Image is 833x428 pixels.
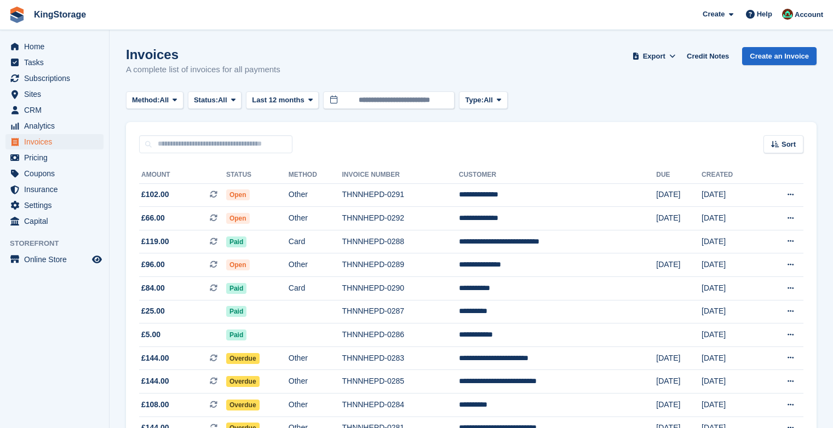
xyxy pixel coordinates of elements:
span: Home [24,39,90,54]
span: Insurance [24,182,90,197]
a: menu [5,213,104,229]
td: Other [289,183,342,207]
span: Capital [24,213,90,229]
a: Credit Notes [682,47,733,65]
span: £119.00 [141,236,169,247]
th: Customer [459,166,657,184]
td: [DATE] [702,394,760,417]
span: Tasks [24,55,90,70]
a: menu [5,166,104,181]
a: menu [5,102,104,118]
img: stora-icon-8386f47178a22dfd0bd8f6a31ec36ba5ce8667c1dd55bd0f319d3a0aa187defe.svg [9,7,25,23]
span: £66.00 [141,212,165,224]
span: All [160,95,169,106]
a: menu [5,55,104,70]
span: £144.00 [141,375,169,387]
span: Paid [226,283,246,294]
td: THNNHEPD-0285 [342,370,458,394]
span: £102.00 [141,189,169,200]
td: [DATE] [702,207,760,230]
span: £96.00 [141,259,165,270]
td: Other [289,394,342,417]
td: [DATE] [656,346,702,370]
span: Create [703,9,725,20]
a: menu [5,86,104,102]
span: All [218,95,227,106]
th: Invoice Number [342,166,458,184]
span: Account [795,9,823,20]
td: [DATE] [702,346,760,370]
td: [DATE] [702,370,760,394]
span: Type: [465,95,484,106]
span: £144.00 [141,352,169,364]
td: THNNHEPD-0290 [342,277,458,300]
img: John King [782,9,793,20]
p: A complete list of invoices for all payments [126,63,280,76]
td: Card [289,230,342,253]
span: All [484,95,493,106]
span: Method: [132,95,160,106]
td: THNNHEPD-0287 [342,300,458,323]
td: Other [289,207,342,230]
th: Status [226,166,289,184]
a: menu [5,118,104,134]
td: [DATE] [656,253,702,277]
td: THNNHEPD-0289 [342,253,458,277]
button: Status: All [188,91,242,109]
td: [DATE] [656,394,702,417]
td: Other [289,370,342,394]
span: Invoices [24,134,90,149]
a: menu [5,198,104,213]
span: £84.00 [141,282,165,294]
span: Open [226,213,250,224]
span: Sites [24,86,90,102]
span: Open [226,189,250,200]
td: THNNHEPD-0292 [342,207,458,230]
a: menu [5,134,104,149]
span: Analytics [24,118,90,134]
td: Other [289,346,342,370]
td: THNNHEPD-0288 [342,230,458,253]
span: Status: [194,95,218,106]
th: Amount [139,166,226,184]
td: THNNHEPD-0283 [342,346,458,370]
td: [DATE] [702,300,760,323]
button: Type: All [459,91,507,109]
td: Other [289,253,342,277]
span: Open [226,259,250,270]
td: Card [289,277,342,300]
td: [DATE] [702,323,760,347]
td: [DATE] [656,207,702,230]
td: [DATE] [702,277,760,300]
td: THNNHEPD-0291 [342,183,458,207]
a: menu [5,71,104,86]
span: Settings [24,198,90,213]
td: [DATE] [656,183,702,207]
span: Export [643,51,665,62]
th: Method [289,166,342,184]
a: menu [5,252,104,267]
span: CRM [24,102,90,118]
a: Create an Invoice [742,47,817,65]
span: Paid [226,236,246,247]
span: Overdue [226,376,260,387]
span: Subscriptions [24,71,90,86]
button: Last 12 months [246,91,319,109]
td: [DATE] [702,183,760,207]
span: Pricing [24,150,90,165]
button: Method: All [126,91,183,109]
td: [DATE] [656,370,702,394]
span: Overdue [226,353,260,364]
span: Overdue [226,400,260,410]
span: Paid [226,306,246,317]
h1: Invoices [126,47,280,62]
span: Paid [226,329,246,340]
button: Export [630,47,678,65]
span: £5.00 [141,329,160,340]
span: £108.00 [141,399,169,410]
th: Created [702,166,760,184]
a: menu [5,182,104,197]
span: Online Store [24,252,90,267]
span: Sort [782,139,796,150]
span: Last 12 months [252,95,304,106]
